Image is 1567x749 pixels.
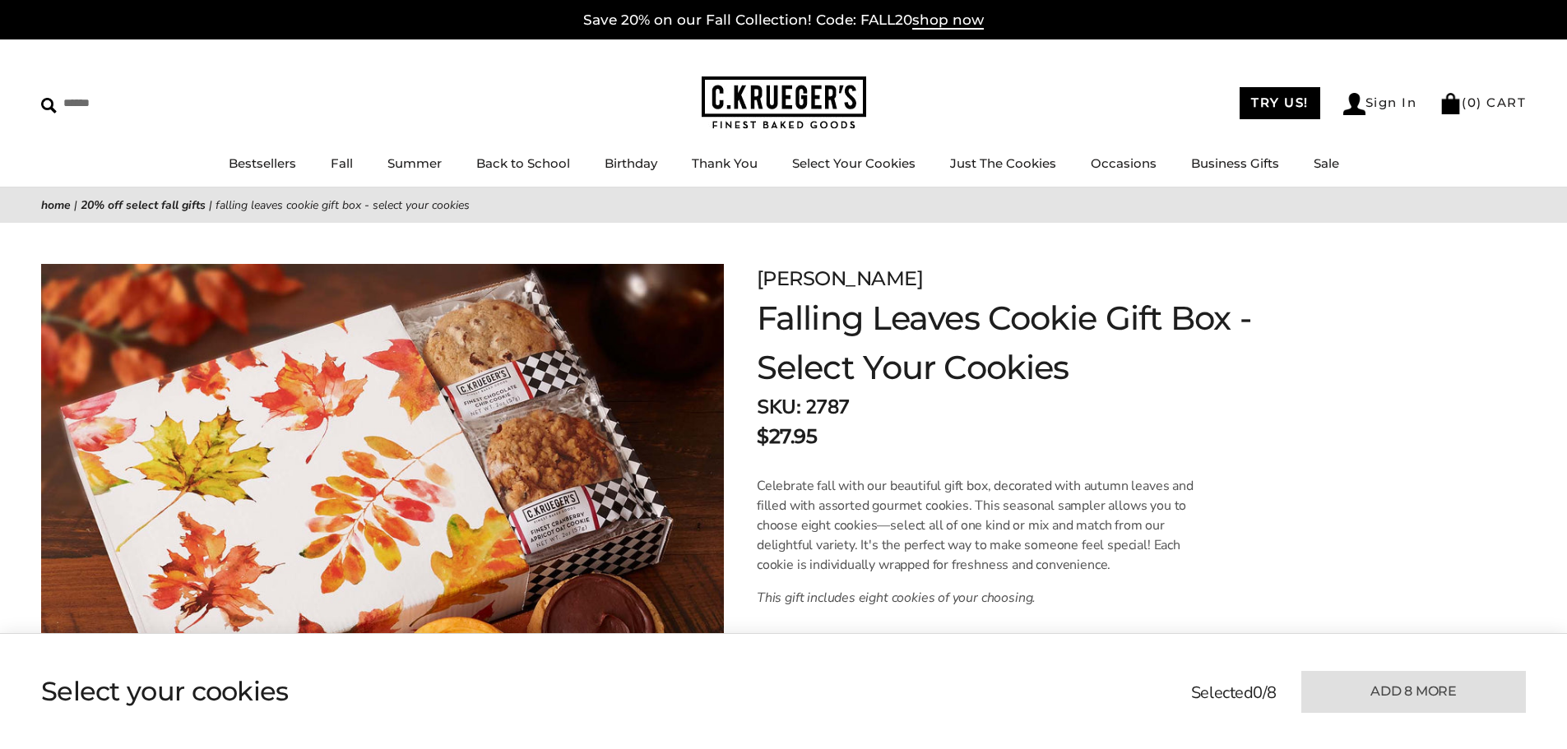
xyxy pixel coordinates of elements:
[583,12,984,30] a: Save 20% on our Fall Collection! Code: FALL20shop now
[41,197,71,213] a: Home
[757,589,1036,607] em: This gift includes eight cookies of your choosing.
[387,155,442,171] a: Summer
[757,476,1207,575] p: Celebrate fall with our beautiful gift box, decorated with autumn leaves and filled with assorted...
[1191,681,1277,705] p: Selected /
[209,197,212,213] span: |
[331,155,353,171] a: Fall
[805,394,850,420] span: 2787
[476,155,570,171] a: Back to School
[950,155,1056,171] a: Just The Cookies
[702,76,866,130] img: C.KRUEGER'S
[1440,95,1526,110] a: (0) CART
[757,264,1286,294] p: [PERSON_NAME]
[1301,671,1526,713] button: Add 8 more
[1343,93,1417,115] a: Sign In
[692,155,758,171] a: Thank You
[216,197,470,213] span: Falling Leaves Cookie Gift Box - Select Your Cookies
[757,294,1286,392] h1: Falling Leaves Cookie Gift Box - Select Your Cookies
[1253,682,1263,704] span: 0
[41,196,1526,215] nav: breadcrumbs
[912,12,984,30] span: shop now
[1267,682,1277,704] span: 8
[792,155,916,171] a: Select Your Cookies
[757,422,817,451] p: $27.95
[1091,155,1157,171] a: Occasions
[1467,95,1477,110] span: 0
[757,394,800,420] strong: SKU:
[1440,93,1462,114] img: Bag
[74,197,77,213] span: |
[41,98,57,113] img: Search
[81,197,206,213] a: 20% Off Select Fall Gifts
[229,155,296,171] a: Bestsellers
[1240,87,1320,119] a: TRY US!
[1314,155,1339,171] a: Sale
[41,90,237,116] input: Search
[1343,93,1365,115] img: Account
[605,155,657,171] a: Birthday
[1191,155,1279,171] a: Business Gifts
